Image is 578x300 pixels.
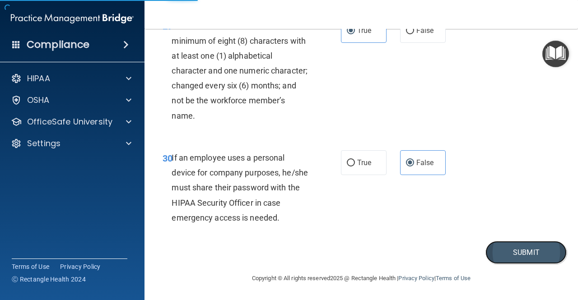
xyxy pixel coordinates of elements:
[406,160,414,166] input: False
[11,95,131,106] a: OSHA
[27,95,50,106] p: OSHA
[416,26,434,35] span: False
[485,241,567,264] button: Submit
[12,262,49,271] a: Terms of Use
[172,21,308,120] span: Passwords should contain a minimum of eight (8) characters with at least one (1) alphabetical cha...
[11,138,131,149] a: Settings
[347,160,355,166] input: True
[172,153,308,222] span: If an employee uses a personal device for company purposes, he/she must share their password with...
[11,73,131,84] a: HIPAA
[27,116,112,127] p: OfficeSafe University
[11,116,131,127] a: OfficeSafe University
[163,153,172,164] span: 30
[12,275,86,284] span: Ⓒ Rectangle Health 2024
[398,275,434,282] a: Privacy Policy
[542,41,569,67] button: Open Resource Center
[436,275,471,282] a: Terms of Use
[347,28,355,34] input: True
[27,73,50,84] p: HIPAA
[406,28,414,34] input: False
[11,9,134,28] img: PMB logo
[196,264,526,293] div: Copyright © All rights reserved 2025 @ Rectangle Health | |
[60,262,101,271] a: Privacy Policy
[27,38,89,51] h4: Compliance
[27,138,61,149] p: Settings
[357,158,371,167] span: True
[357,26,371,35] span: True
[416,158,434,167] span: False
